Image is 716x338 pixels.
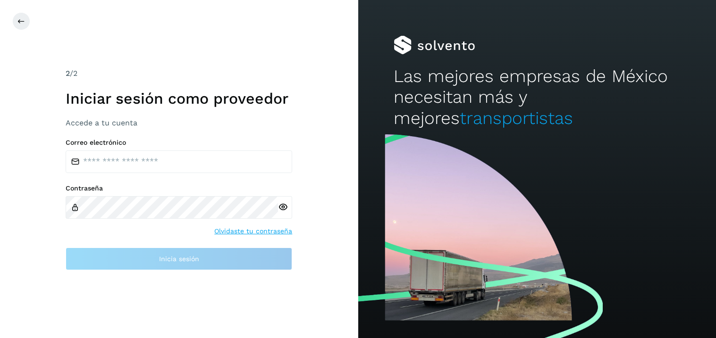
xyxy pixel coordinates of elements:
[66,184,292,192] label: Contraseña
[159,256,199,262] span: Inicia sesión
[66,90,292,107] h1: Iniciar sesión como proveedor
[66,118,292,127] h3: Accede a tu cuenta
[394,66,680,129] h2: Las mejores empresas de México necesitan más y mejores
[214,226,292,236] a: Olvidaste tu contraseña
[66,68,292,79] div: /2
[66,247,292,270] button: Inicia sesión
[460,108,573,128] span: transportistas
[66,139,292,147] label: Correo electrónico
[66,69,70,78] span: 2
